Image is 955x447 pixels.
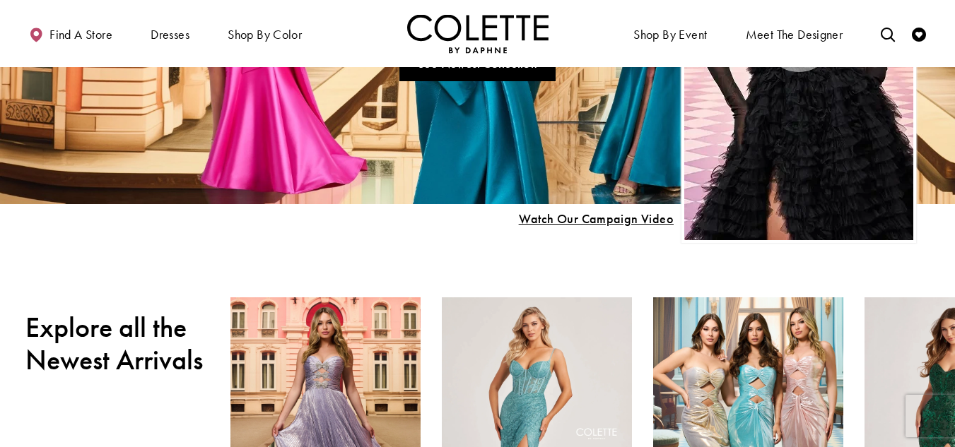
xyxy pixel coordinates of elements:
[224,14,305,53] span: Shop by color
[742,14,847,53] a: Meet the designer
[25,311,209,376] h2: Explore all the Newest Arrivals
[908,14,930,53] a: Check Wishlist
[25,14,116,53] a: Find a store
[877,14,898,53] a: Toggle search
[407,14,549,53] img: Colette by Daphne
[228,28,302,42] span: Shop by color
[633,28,707,42] span: Shop By Event
[49,28,112,42] span: Find a store
[151,28,189,42] span: Dresses
[746,28,843,42] span: Meet the designer
[407,14,549,53] a: Visit Home Page
[630,14,710,53] span: Shop By Event
[147,14,193,53] span: Dresses
[518,212,674,226] span: Play Slide #15 Video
